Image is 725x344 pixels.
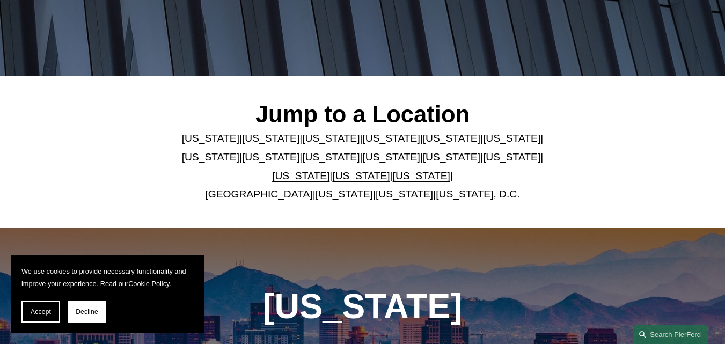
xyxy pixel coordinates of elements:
[76,308,98,316] span: Decline
[21,301,60,323] button: Accept
[164,100,561,129] h2: Jump to a Location
[362,151,420,163] a: [US_STATE]
[362,133,420,144] a: [US_STATE]
[21,266,193,290] p: We use cookies to provide necessary functionality and improve your experience. Read our .
[272,170,329,181] a: [US_STATE]
[393,170,450,181] a: [US_STATE]
[242,133,299,144] a: [US_STATE]
[332,170,390,181] a: [US_STATE]
[423,151,480,163] a: [US_STATE]
[182,133,239,144] a: [US_STATE]
[205,188,312,200] a: [GEOGRAPHIC_DATA]
[68,301,106,323] button: Decline
[11,255,204,333] section: Cookie banner
[633,325,708,344] a: Search this site
[483,151,540,163] a: [US_STATE]
[128,280,169,288] a: Cookie Policy
[31,308,51,316] span: Accept
[436,188,519,200] a: [US_STATE], D.C.
[182,151,239,163] a: [US_STATE]
[483,133,540,144] a: [US_STATE]
[242,151,299,163] a: [US_STATE]
[164,129,561,204] p: | | | | | | | | | | | | | | | | | |
[423,133,480,144] a: [US_STATE]
[376,188,433,200] a: [US_STATE]
[316,188,373,200] a: [US_STATE]
[221,287,504,326] h1: [US_STATE]
[302,151,360,163] a: [US_STATE]
[302,133,360,144] a: [US_STATE]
